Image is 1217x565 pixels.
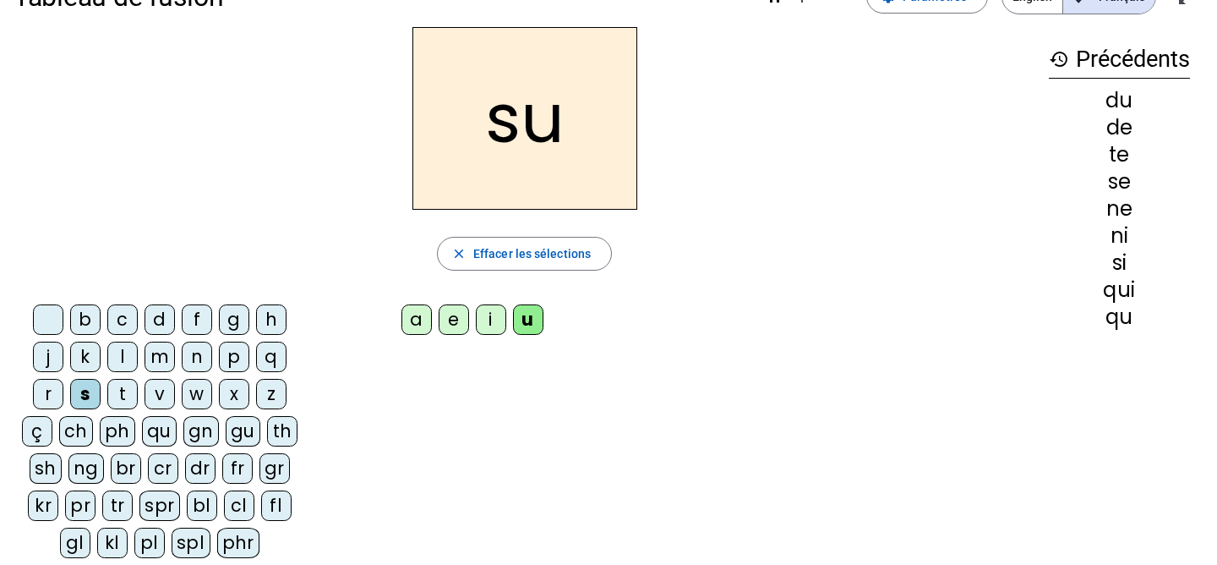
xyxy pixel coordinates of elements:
[134,528,165,558] div: pl
[70,304,101,335] div: b
[222,453,253,484] div: fr
[1049,41,1190,79] h3: Précédents
[70,342,101,372] div: k
[107,379,138,409] div: t
[28,491,58,521] div: kr
[22,416,52,447] div: ç
[476,304,506,335] div: i
[451,246,467,261] mat-icon: close
[148,453,178,484] div: cr
[256,379,287,409] div: z
[259,453,290,484] div: gr
[1049,226,1190,246] div: ni
[1049,91,1190,111] div: du
[68,453,104,484] div: ng
[182,342,212,372] div: n
[256,304,287,335] div: h
[145,304,175,335] div: d
[145,379,175,409] div: v
[224,491,254,521] div: cl
[97,528,128,558] div: kl
[439,304,469,335] div: e
[70,379,101,409] div: s
[33,342,63,372] div: j
[187,491,217,521] div: bl
[256,342,287,372] div: q
[261,491,292,521] div: fl
[226,416,260,447] div: gu
[102,491,133,521] div: tr
[1049,307,1190,327] div: qu
[513,304,543,335] div: u
[139,491,180,521] div: spr
[60,528,90,558] div: gl
[1049,118,1190,138] div: de
[1049,253,1190,273] div: si
[100,416,135,447] div: ph
[1049,49,1069,69] mat-icon: history
[401,304,432,335] div: a
[182,304,212,335] div: f
[1049,199,1190,219] div: ne
[33,379,63,409] div: r
[1049,172,1190,192] div: se
[219,342,249,372] div: p
[473,244,591,264] span: Effacer les sélections
[182,379,212,409] div: w
[107,342,138,372] div: l
[30,453,62,484] div: sh
[1049,145,1190,165] div: te
[172,528,210,558] div: spl
[219,379,249,409] div: x
[183,416,219,447] div: gn
[437,237,612,271] button: Effacer les sélections
[145,342,175,372] div: m
[217,528,260,558] div: phr
[267,416,297,447] div: th
[59,416,93,447] div: ch
[185,453,216,484] div: dr
[1049,280,1190,300] div: qui
[65,491,96,521] div: pr
[142,416,177,447] div: qu
[412,27,637,210] h2: su
[107,304,138,335] div: c
[111,453,141,484] div: br
[219,304,249,335] div: g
